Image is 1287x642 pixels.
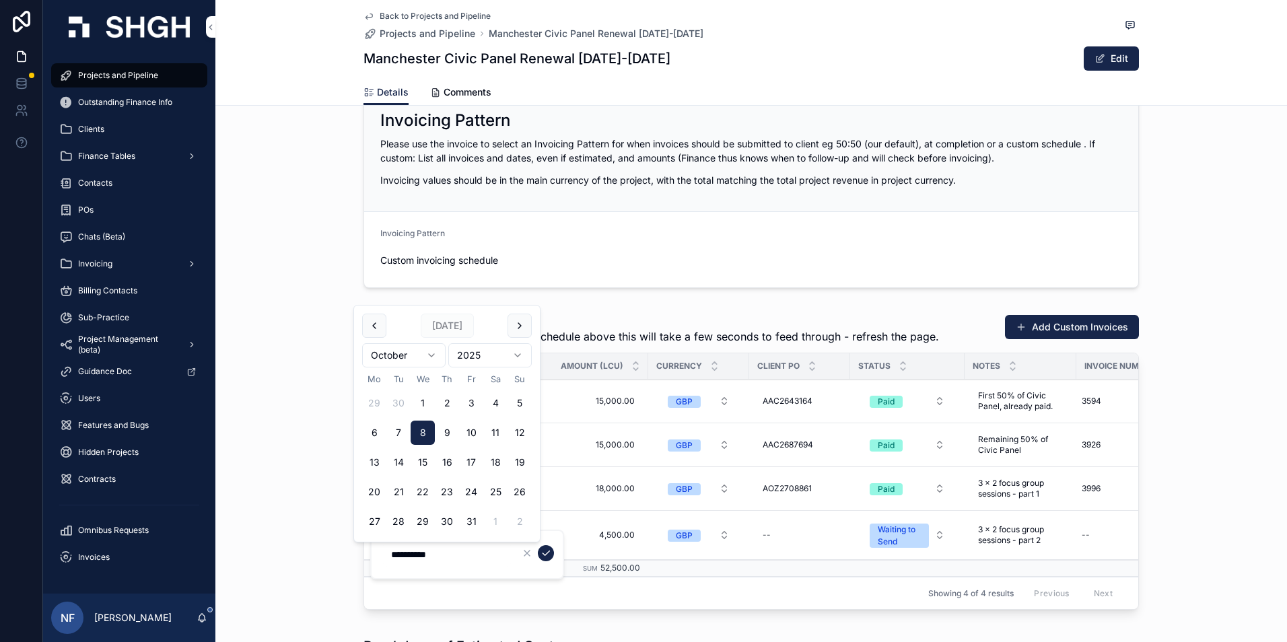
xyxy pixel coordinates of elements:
p: [PERSON_NAME] [94,611,172,625]
span: AOZ2708861 [763,483,812,494]
div: GBP [676,483,693,495]
span: Contacts [78,178,112,188]
button: Friday, 17 October 2025 [459,450,483,474]
button: Wednesday, 15 October 2025 [411,450,435,474]
span: 15,000.00 [553,439,635,450]
span: Showing 4 of 4 results [928,588,1014,599]
button: Thursday, 23 October 2025 [435,480,459,504]
span: POs [78,205,94,215]
button: Select Button [657,389,740,413]
button: Edit [1084,46,1139,71]
button: Select Button [657,433,740,457]
a: Project Management (beta) [51,332,207,357]
button: Monday, 20 October 2025 [362,480,386,504]
span: Users [78,393,100,404]
a: Guidance Doc [51,359,207,384]
th: Sunday [508,373,532,386]
a: Back to Projects and Pipeline [363,11,491,22]
th: Thursday [435,373,459,386]
span: NF [61,610,75,626]
span: 4,500.00 [553,530,635,540]
img: App logo [69,16,190,38]
button: Friday, 3 October 2025 [459,391,483,415]
span: Manchester Civic Panel Renewal [DATE]-[DATE] [489,27,703,40]
div: scrollable content [43,54,215,587]
button: Tuesday, 30 September 2025 [386,391,411,415]
button: Tuesday, 7 October 2025 [386,421,411,445]
span: Invoices [78,552,110,563]
table: October 2025 [362,373,532,534]
div: -- [1082,530,1090,540]
span: Clients [78,124,104,135]
span: Projects and Pipeline [78,70,158,81]
span: Status [858,361,891,371]
span: Invoice Number [1084,361,1154,371]
button: Sunday, 26 October 2025 [508,480,532,504]
button: Select Button [859,389,956,413]
span: Finance Tables [78,151,135,162]
button: Friday, 24 October 2025 [459,480,483,504]
button: Thursday, 9 October 2025 [435,421,459,445]
span: 3594 [1082,396,1101,406]
div: Paid [878,396,895,408]
a: Contracts [51,467,207,491]
button: Thursday, 30 October 2025 [435,509,459,534]
button: Saturday, 25 October 2025 [483,480,508,504]
a: Billing Contacts [51,279,207,303]
button: Select Button [859,476,956,501]
div: GBP [676,396,693,408]
span: Currency [656,361,702,371]
span: Invoicing Pattern [380,228,445,238]
span: 15,000.00 [553,396,635,406]
div: -- [763,530,771,540]
a: Projects and Pipeline [363,27,475,40]
span: 52,500.00 [600,563,640,573]
span: Chats (Beta) [78,231,125,242]
button: Tuesday, 28 October 2025 [386,509,411,534]
button: Saturday, 4 October 2025 [483,391,508,415]
button: Select Button [657,476,740,501]
span: Remaining 50% of Civic Panel [978,434,1063,456]
th: Wednesday [411,373,435,386]
span: Projects and Pipeline [380,27,475,40]
button: Monday, 13 October 2025 [362,450,386,474]
a: Contacts [51,171,207,195]
span: Back to Projects and Pipeline [380,11,491,22]
button: Monday, 6 October 2025 [362,421,386,445]
button: Sunday, 12 October 2025 [508,421,532,445]
a: Features and Bugs [51,413,207,437]
button: Thursday, 16 October 2025 [435,450,459,474]
span: Invoicing [78,258,112,269]
button: Friday, 31 October 2025 [459,509,483,534]
span: Guidance Doc [78,366,132,377]
button: Saturday, 18 October 2025 [483,450,508,474]
button: Thursday, 2 October 2025 [435,391,459,415]
span: Amount (LCU) [561,361,623,371]
button: Tuesday, 14 October 2025 [386,450,411,474]
th: Tuesday [386,373,411,386]
span: Sub-Practice [78,312,129,323]
p: Invoicing values should be in the main currency of the project, with the total matching the total... [380,173,1122,187]
span: 3996 [1082,483,1101,494]
button: Saturday, 1 November 2025 [483,509,508,534]
h1: Manchester Civic Panel Renewal [DATE]-[DATE] [363,49,670,68]
button: Wednesday, 29 October 2025 [411,509,435,534]
a: Invoicing [51,252,207,276]
button: Wednesday, 22 October 2025 [411,480,435,504]
a: Details [363,80,409,106]
a: Projects and Pipeline [51,63,207,87]
span: 3926 [1082,439,1101,450]
button: Add Custom Invoices [1005,315,1139,339]
a: Chats (Beta) [51,225,207,249]
span: Omnibus Requests [78,525,149,536]
span: AAC2687694 [763,439,813,450]
small: Sum [583,565,598,572]
th: Monday [362,373,386,386]
button: Select Button [859,517,956,553]
button: Monday, 27 October 2025 [362,509,386,534]
span: 3 x 2 focus group sessions - part 2 [978,524,1063,546]
a: Invoices [51,545,207,569]
span: Custom invoicing schedule [380,254,558,267]
span: First 50% of Civic Panel, already paid. [978,390,1063,412]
